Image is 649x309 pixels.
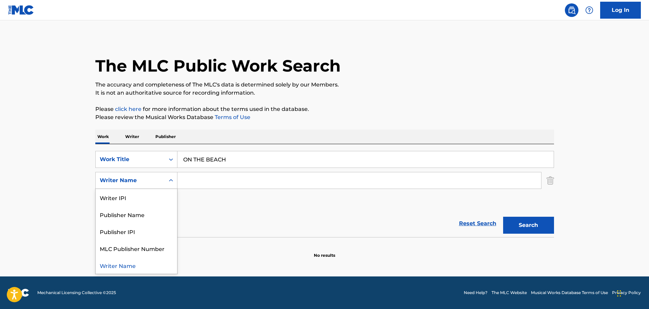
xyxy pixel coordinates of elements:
[8,289,29,297] img: logo
[123,130,141,144] p: Writer
[100,176,161,185] div: Writer Name
[568,6,576,14] img: search
[547,172,554,189] img: Delete Criterion
[213,114,250,120] a: Terms of Use
[95,151,554,237] form: Search Form
[583,3,596,17] div: Help
[565,3,578,17] a: Public Search
[153,130,178,144] p: Publisher
[115,106,141,112] a: click here
[37,290,116,296] span: Mechanical Licensing Collective © 2025
[95,130,111,144] p: Work
[95,105,554,113] p: Please for more information about the terms used in the database.
[95,89,554,97] p: It is not an authoritative source for recording information.
[8,5,34,15] img: MLC Logo
[585,6,593,14] img: help
[612,290,641,296] a: Privacy Policy
[100,155,161,163] div: Work Title
[96,257,177,274] div: Writer Name
[617,283,621,304] div: Drag
[96,223,177,240] div: Publisher IPI
[464,290,488,296] a: Need Help?
[96,206,177,223] div: Publisher Name
[492,290,527,296] a: The MLC Website
[615,276,649,309] iframe: Chat Widget
[531,290,608,296] a: Musical Works Database Terms of Use
[95,56,341,76] h1: The MLC Public Work Search
[314,244,335,258] p: No results
[503,217,554,234] button: Search
[95,81,554,89] p: The accuracy and completeness of The MLC's data is determined solely by our Members.
[96,189,177,206] div: Writer IPI
[456,216,500,231] a: Reset Search
[95,113,554,121] p: Please review the Musical Works Database
[600,2,641,19] a: Log In
[96,240,177,257] div: MLC Publisher Number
